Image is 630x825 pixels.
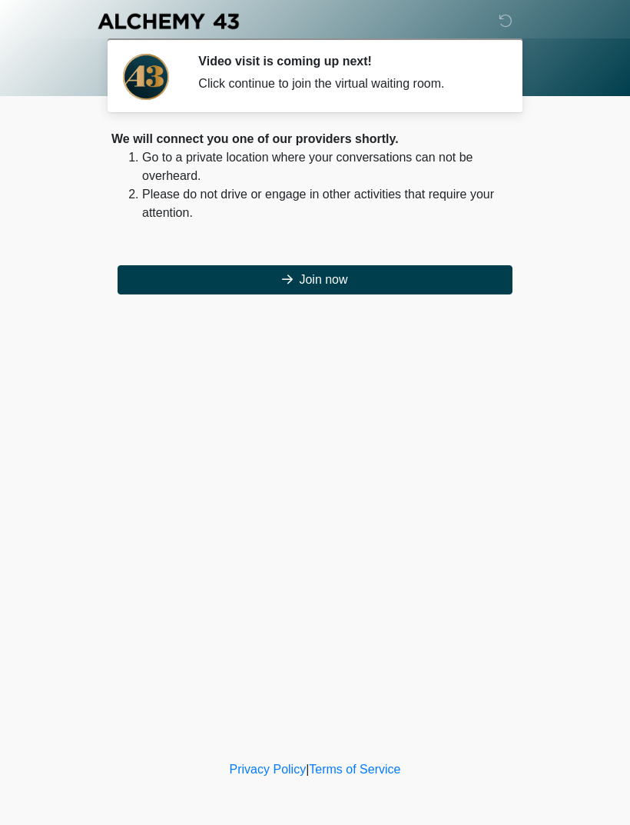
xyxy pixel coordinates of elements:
[142,148,519,185] li: Go to a private location where your conversations can not be overheard.
[230,763,307,776] a: Privacy Policy
[306,763,309,776] a: |
[123,54,169,100] img: Agent Avatar
[198,54,496,68] h2: Video visit is coming up next!
[118,265,512,294] button: Join now
[309,763,400,776] a: Terms of Service
[142,185,519,222] li: Please do not drive or engage in other activities that require your attention.
[111,130,519,148] div: We will connect you one of our providers shortly.
[198,75,496,93] div: Click continue to join the virtual waiting room.
[96,12,240,31] img: Alchemy 43 Logo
